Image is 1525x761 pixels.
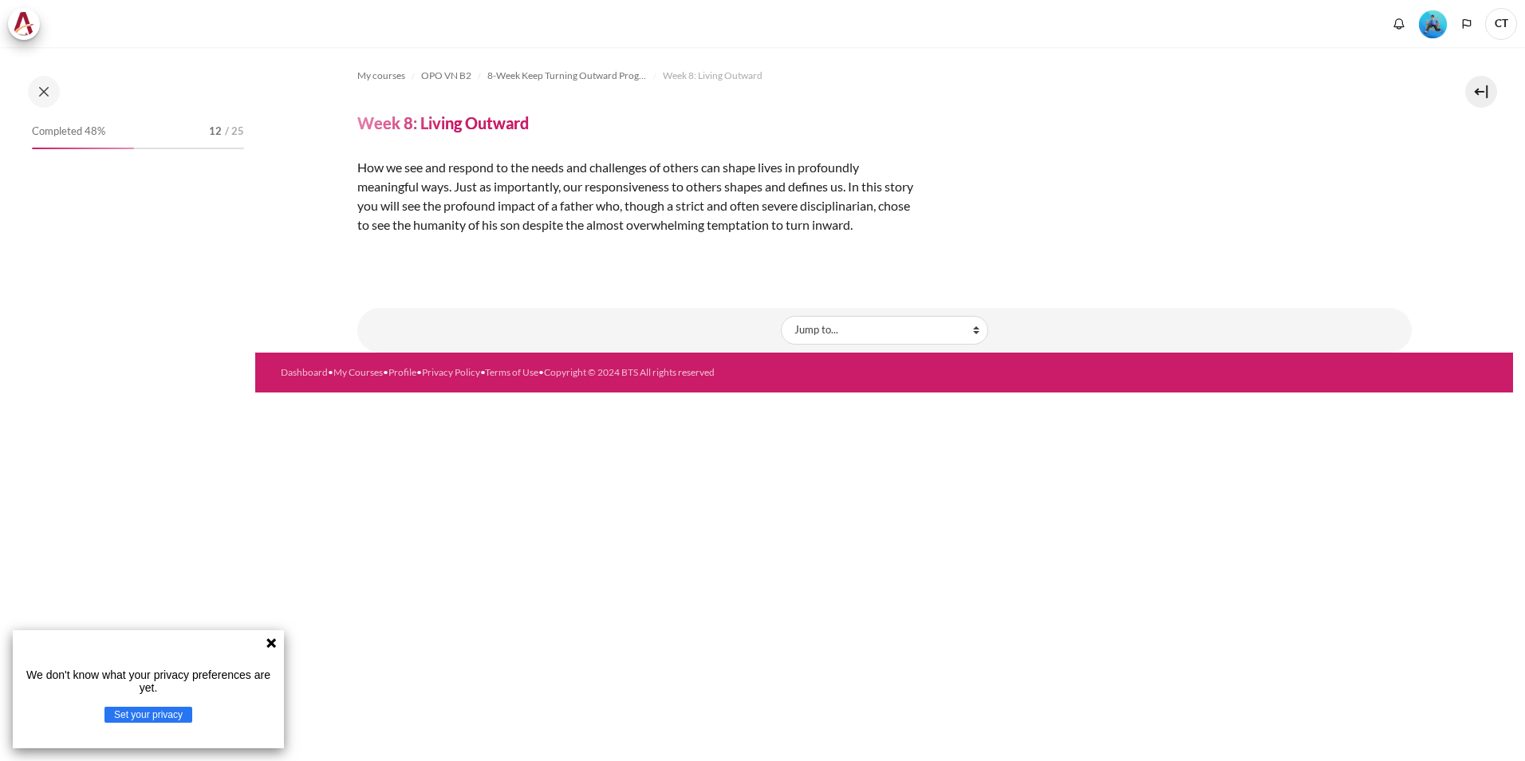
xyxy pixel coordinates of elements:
div: • • • • • [281,365,953,380]
a: Week 8: Living Outward [663,66,762,85]
a: Copyright © 2024 BTS All rights reserved [544,366,715,378]
img: Architeck [13,12,35,36]
section: Content [255,47,1513,353]
span: My courses [357,69,405,83]
p: We don't know what your privacy preferences are yet. [19,668,278,694]
img: Level #3 [1419,10,1447,38]
a: User menu [1485,8,1517,40]
a: Architeck Architeck [8,8,48,40]
div: Level #3 [1419,9,1447,38]
a: 8-Week Keep Turning Outward Program [487,66,647,85]
span: 12 [209,124,222,140]
a: Dashboard [281,366,328,378]
p: How we see and respond to the needs and challenges of others can shape lives in profoundly meanin... [357,158,916,235]
a: Profile [388,366,416,378]
span: / 25 [225,124,244,140]
span: OPO VN B2 [421,69,471,83]
a: My Courses [333,366,383,378]
span: Week 8: Living Outward [663,69,762,83]
button: Languages [1455,12,1479,36]
span: CT [1485,8,1517,40]
a: Terms of Use [485,366,538,378]
h4: Week 8: Living Outward [357,112,529,133]
button: Set your privacy [104,707,192,723]
div: 48% [32,148,134,149]
nav: Navigation bar [357,63,1412,89]
span: Completed 48% [32,124,105,140]
a: OPO VN B2 [421,66,471,85]
a: Privacy Policy [422,366,480,378]
a: My courses [357,66,405,85]
a: Level #3 [1413,9,1453,38]
span: 8-Week Keep Turning Outward Program [487,69,647,83]
div: Show notification window with no new notifications [1387,12,1411,36]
